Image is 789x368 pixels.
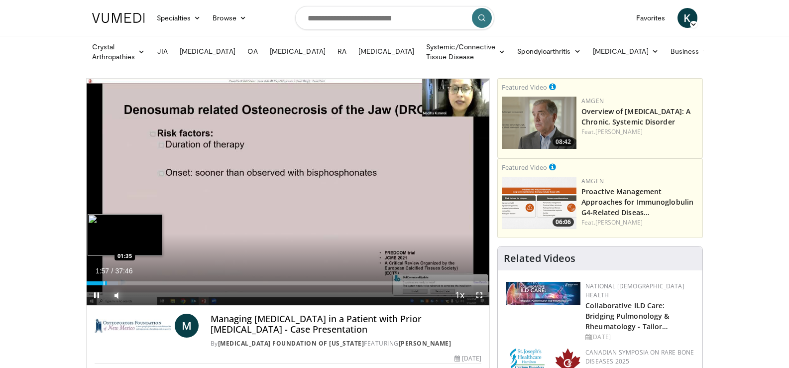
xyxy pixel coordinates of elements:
button: Fullscreen [469,285,489,305]
a: JIA [151,41,174,61]
a: Business [665,41,715,61]
span: 08:42 [553,137,574,146]
a: Collaborative ILD Care: Bridging Pulmonology & Rheumatology - Tailor… [585,301,669,331]
a: [MEDICAL_DATA] [587,41,665,61]
small: Featured Video [502,163,547,172]
span: / [112,267,113,275]
div: Progress Bar [87,281,490,285]
span: 06:06 [553,218,574,227]
a: M [175,314,199,338]
button: Mute [107,285,126,305]
div: [DATE] [454,354,481,363]
h4: Managing [MEDICAL_DATA] in a Patient with Prior [MEDICAL_DATA] - Case Presentation [211,314,481,335]
small: Featured Video [502,83,547,92]
a: Spondyloarthritis [511,41,586,61]
a: RA [332,41,352,61]
a: OA [241,41,264,61]
a: [MEDICAL_DATA] Foundation of [US_STATE] [218,339,364,348]
a: [MEDICAL_DATA] [352,41,420,61]
a: Crystal Arthropathies [86,42,151,62]
a: Canadian Symposia on Rare Bone Diseases 2025 [585,348,694,366]
video-js: Video Player [87,79,490,306]
img: 7e341e47-e122-4d5e-9c74-d0a8aaff5d49.jpg.150x105_q85_autocrop_double_scale_upscale_version-0.2.jpg [506,282,580,305]
img: VuMedi Logo [92,13,145,23]
a: [MEDICAL_DATA] [174,41,241,61]
a: [PERSON_NAME] [399,339,451,348]
a: 06:06 [502,177,576,229]
span: 1:57 [96,267,109,275]
a: Amgen [581,97,604,105]
a: Systemic/Connective Tissue Disease [420,42,511,62]
a: Amgen [581,177,604,185]
a: Proactive Management Approaches for Immunoglobulin G4-Related Diseas… [581,187,693,217]
a: Favorites [630,8,672,28]
h4: Related Videos [504,252,575,264]
div: [DATE] [585,333,694,342]
input: Search topics, interventions [295,6,494,30]
img: 40cb7efb-a405-4d0b-b01f-0267f6ac2b93.png.150x105_q85_crop-smart_upscale.png [502,97,576,149]
a: National [DEMOGRAPHIC_DATA] Health [585,282,684,299]
a: [PERSON_NAME] [595,218,643,227]
button: Playback Rate [450,285,469,305]
a: [MEDICAL_DATA] [264,41,332,61]
div: Feat. [581,127,698,136]
a: Browse [207,8,252,28]
button: Pause [87,285,107,305]
a: 08:42 [502,97,576,149]
img: Osteoporosis Foundation of New Mexico [95,314,171,338]
a: Specialties [151,8,207,28]
div: By FEATURING [211,339,481,348]
img: b07e8bac-fd62-4609-bac4-e65b7a485b7c.png.150x105_q85_crop-smart_upscale.png [502,177,576,229]
a: K [677,8,697,28]
a: [PERSON_NAME] [595,127,643,136]
div: Feat. [581,218,698,227]
span: 37:46 [115,267,132,275]
img: image.jpeg [88,214,162,256]
a: Overview of [MEDICAL_DATA]: A Chronic, Systemic Disorder [581,107,690,126]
